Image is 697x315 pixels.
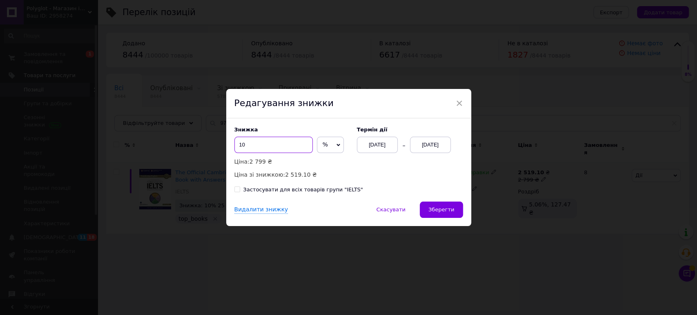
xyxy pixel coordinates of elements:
span: × [456,96,463,110]
span: Скасувати [376,206,405,213]
span: Редагування знижки [234,98,334,108]
p: Ціна: [234,157,349,166]
label: Термін дії [357,126,463,133]
span: Знижка [234,126,258,133]
button: Скасувати [368,202,414,218]
div: [DATE] [410,137,451,153]
div: Видалити знижку [234,206,288,214]
div: [DATE] [357,137,398,153]
p: Ціна зі знижкою: [234,170,349,179]
span: Зберегти [428,206,454,213]
div: Застосувати для всіх товарів групи "IELTS" [243,186,363,193]
input: 0 [234,137,313,153]
span: 2 799 ₴ [249,158,272,165]
span: 2 519.10 ₴ [285,171,317,178]
button: Зберегти [420,202,463,218]
span: % [323,141,328,148]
